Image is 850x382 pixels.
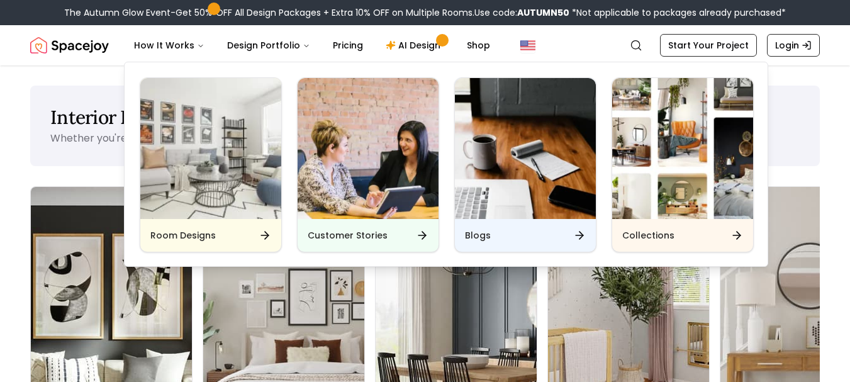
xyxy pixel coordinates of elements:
[323,33,373,58] a: Pricing
[660,34,757,57] a: Start Your Project
[50,106,800,128] h1: Interior Design Ideas for Every Space in Your Home
[520,38,535,53] img: United States
[30,33,109,58] a: Spacejoy
[517,6,569,19] b: AUTUMN50
[217,33,320,58] button: Design Portfolio
[64,6,786,19] div: The Autumn Glow Event-Get 50% OFF All Design Packages + Extra 10% OFF on Multiple Rooms.
[474,6,569,19] span: Use code:
[30,33,109,58] img: Spacejoy Logo
[376,33,454,58] a: AI Design
[767,34,820,57] a: Login
[569,6,786,19] span: *Not applicable to packages already purchased*
[50,131,676,145] p: Whether you're starting from scratch or refreshing a room, finding the right interior design idea...
[457,33,500,58] a: Shop
[124,33,215,58] button: How It Works
[124,33,500,58] nav: Main
[30,25,820,65] nav: Global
